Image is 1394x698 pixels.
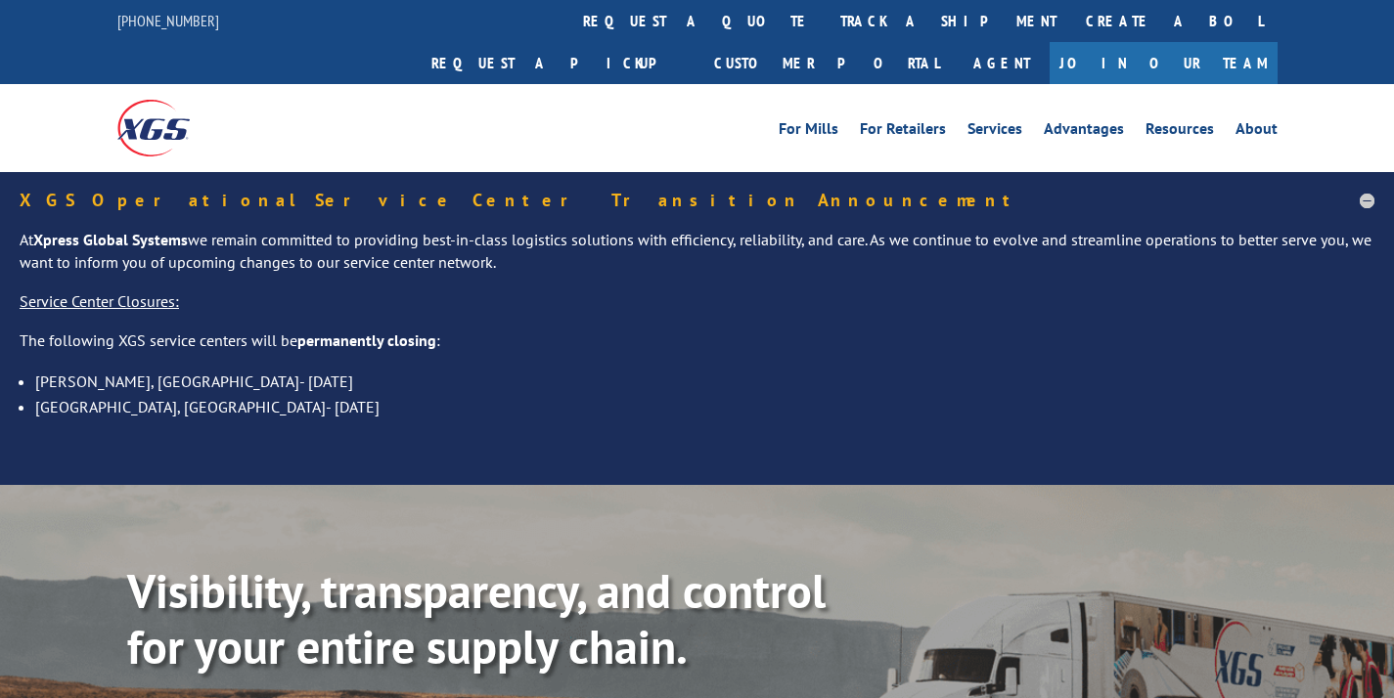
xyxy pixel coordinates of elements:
strong: Xpress Global Systems [33,230,188,249]
a: About [1236,121,1278,143]
a: [PHONE_NUMBER] [117,11,219,30]
a: Agent [954,42,1050,84]
li: [PERSON_NAME], [GEOGRAPHIC_DATA]- [DATE] [35,369,1374,394]
h5: XGS Operational Service Center Transition Announcement [20,192,1374,209]
a: Services [967,121,1022,143]
a: For Mills [779,121,838,143]
a: Request a pickup [417,42,699,84]
a: Join Our Team [1050,42,1278,84]
a: Advantages [1044,121,1124,143]
li: [GEOGRAPHIC_DATA], [GEOGRAPHIC_DATA]- [DATE] [35,394,1374,419]
p: At we remain committed to providing best-in-class logistics solutions with efficiency, reliabilit... [20,229,1374,291]
a: For Retailers [860,121,946,143]
a: Customer Portal [699,42,954,84]
strong: permanently closing [297,330,436,350]
p: The following XGS service centers will be : [20,329,1374,369]
a: Resources [1146,121,1214,143]
b: Visibility, transparency, and control for your entire supply chain. [127,560,826,677]
u: Service Center Closures: [20,291,179,311]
